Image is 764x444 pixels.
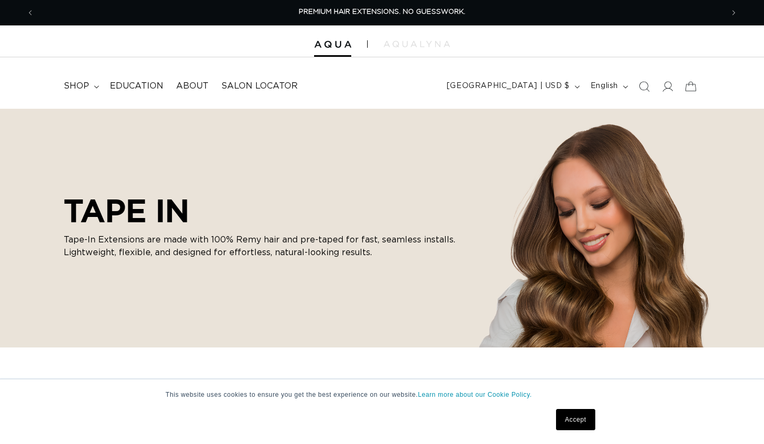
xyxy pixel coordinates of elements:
span: PREMIUM HAIR EXTENSIONS. NO GUESSWORK. [299,8,465,15]
img: aqualyna.com [384,41,450,47]
span: English [591,81,618,92]
a: Education [103,74,170,98]
button: Previous announcement [19,3,42,23]
a: Salon Locator [215,74,304,98]
span: Salon Locator [221,81,298,92]
summary: Search [632,75,656,98]
a: About [170,74,215,98]
span: shop [64,81,89,92]
p: Tape-In Extensions are made with 100% Remy hair and pre-taped for fast, seamless installs. Lightw... [64,233,467,259]
a: Learn more about our Cookie Policy. [418,391,532,398]
p: This website uses cookies to ensure you get the best experience on our website. [166,390,598,399]
button: Next announcement [722,3,745,23]
a: Accept [556,409,595,430]
summary: shop [57,74,103,98]
h2: TAPE IN [64,192,467,229]
img: Aqua Hair Extensions [314,41,351,48]
span: Education [110,81,163,92]
span: About [176,81,209,92]
button: [GEOGRAPHIC_DATA] | USD $ [440,76,584,97]
span: [GEOGRAPHIC_DATA] | USD $ [447,81,570,92]
button: English [584,76,632,97]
